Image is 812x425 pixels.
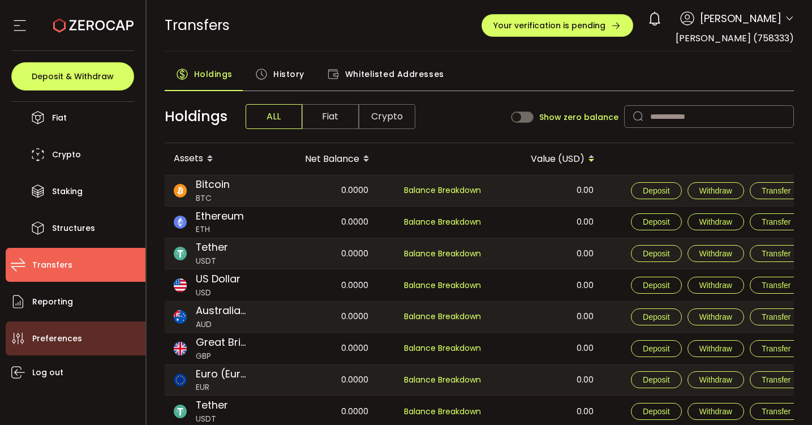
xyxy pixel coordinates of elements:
span: USDT [196,413,228,425]
span: AUD [196,319,246,330]
button: Withdraw [688,245,744,262]
span: Holdings [165,106,227,127]
span: Balance Breakdown [404,405,481,418]
span: Transfer [762,186,791,195]
button: Transfer [750,277,803,294]
span: Transfers [165,15,230,35]
span: Balance Breakdown [404,310,481,323]
span: Ethereum [196,209,244,224]
span: Deposit [643,217,669,226]
span: Deposit [643,249,669,258]
button: Deposit [631,277,681,294]
span: Deposit [643,375,669,384]
button: Deposit [631,308,681,325]
div: 0.0000 [266,207,377,238]
span: GBP [196,350,246,362]
div: 0.0000 [266,269,377,301]
span: Withdraw [699,281,732,290]
div: 0.00 [491,302,603,332]
span: Deposit [643,344,669,353]
div: 0.00 [491,365,603,396]
span: Deposit [643,281,669,290]
span: Balance Breakdown [404,279,481,292]
span: Deposit [643,407,669,416]
button: Withdraw [688,213,744,230]
div: 0.00 [491,238,603,269]
button: Your verification is pending [482,14,633,37]
div: 0.0000 [266,333,377,364]
span: Reporting [32,294,73,310]
span: Great Britain Pound [196,335,246,350]
span: Withdraw [699,249,732,258]
button: Deposit [631,182,681,199]
span: Holdings [194,63,233,85]
span: Preferences [32,330,82,347]
img: usd_portfolio.svg [174,278,187,292]
button: Deposit [631,371,681,388]
span: USD [196,287,240,299]
button: Transfer [750,213,803,230]
span: Show zero balance [539,113,618,121]
span: [PERSON_NAME] (758333) [676,32,794,45]
span: Australian Dollar [196,303,246,319]
div: Net Balance [266,149,379,169]
div: 0.0000 [266,365,377,396]
span: EUR [196,381,246,393]
span: Deposit [643,312,669,321]
span: Deposit & Withdraw [32,72,114,80]
img: btc_portfolio.svg [174,184,187,198]
span: Balance Breakdown [404,216,481,229]
span: Transfer [762,217,791,226]
img: usdt_portfolio.svg [174,405,187,418]
div: 0.00 [491,207,603,238]
span: Crypto [52,147,81,163]
span: Withdraw [699,217,732,226]
span: Transfer [762,281,791,290]
img: gbp_portfolio.svg [174,342,187,355]
div: 0.0000 [266,175,377,206]
button: Withdraw [688,182,744,199]
span: BTC [196,192,230,204]
span: Balance Breakdown [404,342,481,355]
iframe: Chat Widget [677,303,812,425]
span: Log out [32,364,63,381]
span: Balance Breakdown [404,247,481,260]
span: Euro (European Monetary Unit) [196,367,246,382]
span: Balance Breakdown [404,374,481,387]
button: Withdraw [688,277,744,294]
span: [PERSON_NAME] [700,11,781,26]
div: 0.00 [491,269,603,301]
button: Transfer [750,182,803,199]
div: 0.00 [491,333,603,364]
span: Crypto [359,104,415,129]
button: Deposit [631,213,681,230]
span: Tether [196,240,228,255]
span: Fiat [302,104,359,129]
span: US Dollar [196,272,240,287]
span: Whitelisted Addresses [345,63,444,85]
span: Transfer [762,249,791,258]
span: Your verification is pending [493,22,605,29]
img: aud_portfolio.svg [174,310,187,324]
div: 0.0000 [266,238,377,269]
span: Balance Breakdown [404,184,481,197]
span: USDT [196,255,228,267]
img: usdt_portfolio.svg [174,247,187,260]
span: Withdraw [699,186,732,195]
span: Tether [196,398,228,413]
img: eth_portfolio.svg [174,216,187,229]
span: Bitcoin [196,177,230,192]
div: 0.0000 [266,302,377,332]
span: Fiat [52,110,67,126]
div: Value (USD) [491,149,604,169]
button: Deposit [631,403,681,420]
span: ETH [196,224,244,235]
img: eur_portfolio.svg [174,374,187,387]
div: Assets [165,149,266,169]
span: Staking [52,183,83,200]
div: 0.00 [491,175,603,206]
span: History [273,63,304,85]
span: ALL [246,104,302,129]
button: Transfer [750,245,803,262]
